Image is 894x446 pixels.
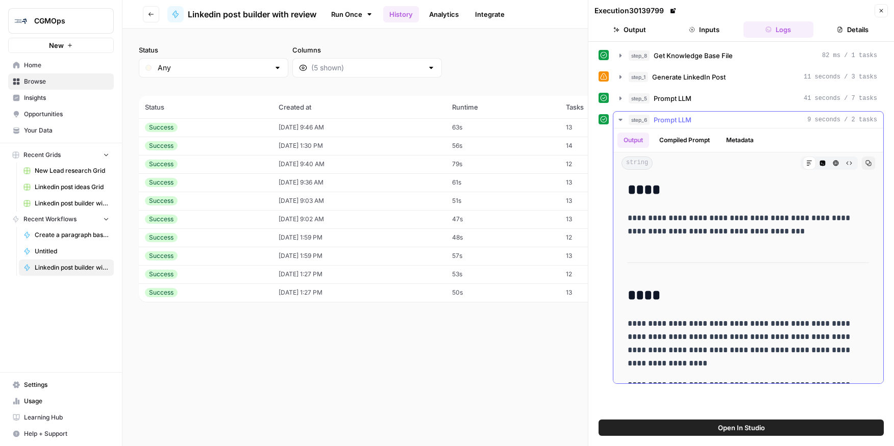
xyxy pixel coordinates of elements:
[8,57,114,73] a: Home
[446,210,560,228] td: 47s
[311,63,423,73] input: (5 shown)
[8,409,114,426] a: Learning Hub
[613,90,883,107] button: 41 seconds / 7 tasks
[720,133,760,148] button: Metadata
[35,166,109,175] span: New Lead research Grid
[446,155,560,173] td: 79s
[446,283,560,302] td: 50s
[560,155,650,173] td: 12
[817,21,888,38] button: Details
[804,94,877,103] span: 41 seconds / 7 tasks
[35,263,109,272] span: Linkedin post builder with review
[145,288,178,297] div: Success
[8,377,114,393] a: Settings
[145,196,178,205] div: Success
[139,77,878,96] span: (10 records)
[325,6,379,23] a: Run Once
[718,423,765,433] span: Open In Studio
[35,199,109,208] span: Linkedin post builder with review Grid
[807,115,877,124] span: 9 seconds / 2 tasks
[19,227,114,243] a: Create a paragraph based on most relevant case study
[560,192,650,210] td: 13
[804,72,877,82] span: 11 seconds / 3 tasks
[423,6,465,22] a: Analytics
[139,45,288,55] label: Status
[560,118,650,137] td: 13
[560,173,650,192] td: 13
[446,137,560,155] td: 56s
[653,133,716,148] button: Compiled Prompt
[669,21,739,38] button: Inputs
[629,115,650,125] span: step_6
[822,51,877,60] span: 82 ms / 1 tasks
[272,118,446,137] td: [DATE] 9:46 AM
[743,21,814,38] button: Logs
[622,156,653,170] span: string
[560,247,650,265] td: 13
[272,173,446,192] td: [DATE] 9:36 AM
[8,122,114,139] a: Your Data
[24,93,109,102] span: Insights
[560,283,650,302] td: 13
[8,90,114,106] a: Insights
[560,137,650,155] td: 14
[19,195,114,212] a: Linkedin post builder with review Grid
[613,47,883,64] button: 82 ms / 1 tasks
[629,93,650,103] span: step_5
[145,178,178,187] div: Success
[35,182,109,192] span: Linkedin post ideas Grid
[599,419,884,436] button: Open In Studio
[167,6,316,22] a: Linkedin post builder with review
[145,123,178,132] div: Success
[446,265,560,283] td: 53s
[23,215,77,224] span: Recent Workflows
[272,247,446,265] td: [DATE] 1:59 PM
[158,63,269,73] input: Any
[446,96,560,118] th: Runtime
[469,6,511,22] a: Integrate
[272,210,446,228] td: [DATE] 9:02 AM
[560,96,650,118] th: Tasks
[446,247,560,265] td: 57s
[24,126,109,135] span: Your Data
[24,397,109,406] span: Usage
[594,21,665,38] button: Output
[139,96,272,118] th: Status
[613,128,883,383] div: 9 seconds / 2 tasks
[19,243,114,259] a: Untitled
[292,45,442,55] label: Columns
[594,6,678,16] div: Execution 30139799
[8,393,114,409] a: Usage
[629,72,648,82] span: step_1
[654,50,733,61] span: Get Knowledge Base File
[23,150,61,160] span: Recent Grids
[8,147,114,163] button: Recent Grids
[613,112,883,128] button: 9 seconds / 2 tasks
[446,118,560,137] td: 63s
[145,160,178,169] div: Success
[617,133,649,148] button: Output
[8,426,114,442] button: Help + Support
[272,192,446,210] td: [DATE] 9:03 AM
[12,12,30,30] img: CGMOps Logo
[145,233,178,242] div: Success
[19,163,114,179] a: New Lead research Grid
[188,8,316,20] span: Linkedin post builder with review
[49,40,64,50] span: New
[24,61,109,70] span: Home
[24,380,109,389] span: Settings
[272,228,446,247] td: [DATE] 1:59 PM
[24,77,109,86] span: Browse
[654,115,691,125] span: Prompt LLM
[272,96,446,118] th: Created at
[145,215,178,224] div: Success
[272,137,446,155] td: [DATE] 1:30 PM
[272,265,446,283] td: [DATE] 1:27 PM
[8,106,114,122] a: Opportunities
[654,93,691,103] span: Prompt LLM
[8,73,114,90] a: Browse
[8,212,114,227] button: Recent Workflows
[272,155,446,173] td: [DATE] 9:40 AM
[8,38,114,53] button: New
[652,72,726,82] span: Generate LinkedIn Post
